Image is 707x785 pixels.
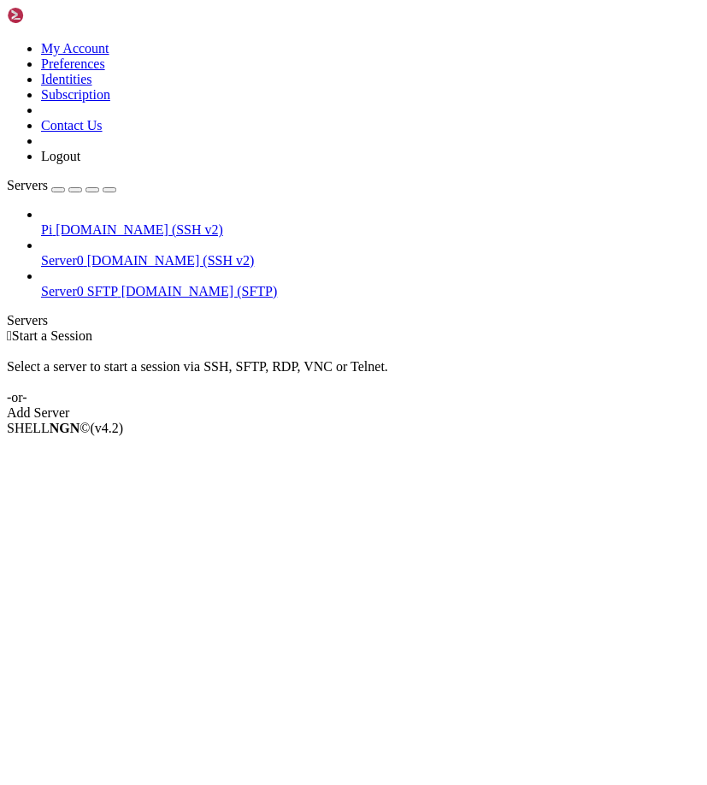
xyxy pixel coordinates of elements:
div: Select a server to start a session via SSH, SFTP, RDP, VNC or Telnet. -or- [7,344,700,405]
a: Identities [41,72,92,86]
span:  [7,328,12,343]
a: My Account [41,41,109,56]
a: Contact Us [41,118,103,133]
div: Add Server [7,405,700,421]
a: Preferences [41,56,105,71]
a: Logout [41,149,80,163]
a: Server0 [DOMAIN_NAME] (SSH v2) [41,253,700,269]
a: Pi [DOMAIN_NAME] (SSH v2) [41,222,700,238]
a: Subscription [41,87,110,102]
li: Server0 [DOMAIN_NAME] (SSH v2) [41,238,700,269]
span: Server0 [41,253,84,268]
span: [DOMAIN_NAME] (SSH v2) [56,222,223,237]
span: 4.2.0 [91,421,124,435]
span: SHELL © [7,421,123,435]
span: [DOMAIN_NAME] (SSH v2) [87,253,255,268]
img: Shellngn [7,7,105,24]
span: [DOMAIN_NAME] (SFTP) [121,284,278,298]
b: NGN [50,421,80,435]
li: Server0 SFTP [DOMAIN_NAME] (SFTP) [41,269,700,299]
a: Servers [7,178,116,192]
span: Pi [41,222,52,237]
span: Server0 SFTP [41,284,118,298]
span: Start a Session [12,328,92,343]
li: Pi [DOMAIN_NAME] (SSH v2) [41,207,700,238]
span: Servers [7,178,48,192]
a: Server0 SFTP [DOMAIN_NAME] (SFTP) [41,284,700,299]
div: Servers [7,313,700,328]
